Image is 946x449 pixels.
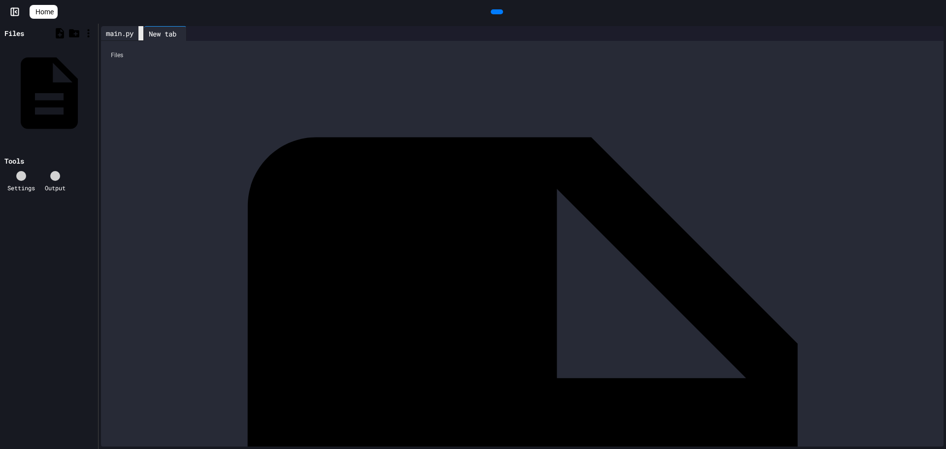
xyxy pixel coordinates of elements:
[106,46,939,65] div: Files
[4,28,24,38] div: Files
[4,156,24,166] div: Tools
[35,7,54,17] span: Home
[144,29,181,39] div: New tab
[30,5,58,19] a: Home
[144,26,187,41] div: New tab
[101,26,144,41] div: main.py
[45,183,66,192] div: Output
[7,183,35,192] div: Settings
[101,28,138,38] div: main.py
